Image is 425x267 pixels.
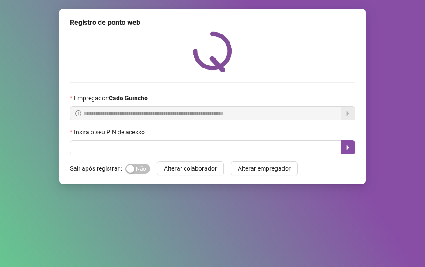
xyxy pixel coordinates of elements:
[70,127,150,137] label: Insira o seu PIN de acesso
[157,161,224,175] button: Alterar colaborador
[74,93,148,103] span: Empregador :
[193,31,232,72] img: QRPoint
[70,17,355,28] div: Registro de ponto web
[109,95,148,102] strong: Cadê Guincho
[70,161,125,175] label: Sair após registrar
[75,110,81,116] span: info-circle
[231,161,298,175] button: Alterar empregador
[164,164,217,173] span: Alterar colaborador
[238,164,291,173] span: Alterar empregador
[345,144,352,151] span: caret-right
